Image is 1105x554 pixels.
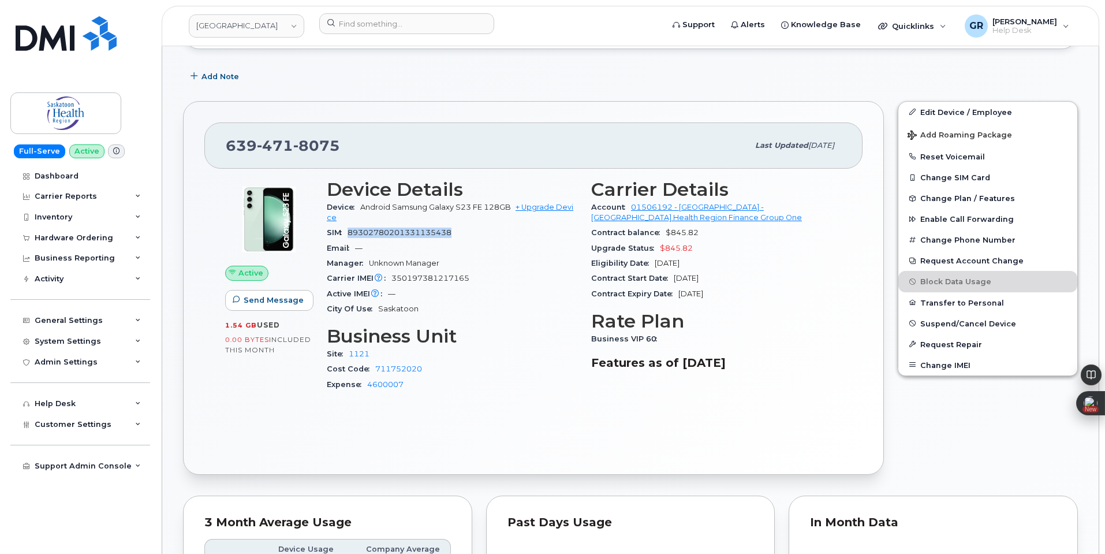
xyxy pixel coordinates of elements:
[870,14,954,38] div: Quicklinks
[591,228,666,237] span: Contract balance
[898,146,1077,167] button: Reset Voicemail
[257,321,280,329] span: used
[204,517,451,529] div: 3 Month Average Usage
[810,517,1057,529] div: In Month Data
[591,311,842,332] h3: Rate Plan
[225,335,311,354] span: included this month
[898,209,1077,229] button: Enable Call Forwarding
[591,244,660,252] span: Upgrade Status
[319,13,494,34] input: Find something...
[655,259,680,267] span: [DATE]
[678,289,703,298] span: [DATE]
[201,71,239,82] span: Add Note
[908,131,1012,142] span: Add Roaming Package
[327,259,369,267] span: Manager
[920,215,1014,224] span: Enable Call Forwarding
[898,167,1077,188] button: Change SIM Card
[293,137,340,154] span: 8075
[660,244,693,252] span: $845.82
[898,313,1077,334] button: Suspend/Cancel Device
[920,194,1015,203] span: Change Plan / Features
[327,326,577,347] h3: Business Unit
[189,14,304,38] a: Saskatoon Health Region
[808,141,834,150] span: [DATE]
[898,188,1077,209] button: Change Plan / Features
[969,19,983,33] span: GR
[898,102,1077,122] a: Edit Device / Employee
[234,185,304,254] img: S23_FE.png
[591,203,631,211] span: Account
[327,228,348,237] span: SIM
[892,21,934,31] span: Quicklinks
[327,380,367,389] span: Expense
[327,179,577,200] h3: Device Details
[327,203,360,211] span: Device
[898,229,1077,250] button: Change Phone Number
[591,203,802,222] a: 01506192 - [GEOGRAPHIC_DATA] - [GEOGRAPHIC_DATA] Health Region Finance Group One
[360,203,511,211] span: Android Samsung Galaxy S23 FE 128GB
[898,355,1077,375] button: Change IMEI
[225,336,269,344] span: 0.00 Bytes
[992,26,1057,35] span: Help Desk
[391,274,469,282] span: 350197381217165
[591,334,663,343] span: Business VIP 60
[327,349,349,358] span: Site
[327,304,378,313] span: City Of Use
[898,250,1077,271] button: Request Account Change
[1055,504,1096,545] iframe: Messenger Launcher
[183,66,249,87] button: Add Note
[327,365,375,373] span: Cost Code
[898,271,1077,292] button: Block Data Usage
[238,267,263,278] span: Active
[375,365,422,373] a: 711752020
[723,13,773,36] a: Alerts
[327,274,391,282] span: Carrier IMEI
[992,17,1057,26] span: [PERSON_NAME]
[591,179,842,200] h3: Carrier Details
[378,304,419,313] span: Saskatoon
[257,137,293,154] span: 471
[666,228,699,237] span: $845.82
[355,244,363,252] span: —
[898,334,1077,355] button: Request Repair
[791,19,861,31] span: Knowledge Base
[674,274,699,282] span: [DATE]
[244,295,304,306] span: Send Message
[226,137,340,154] span: 639
[225,321,257,329] span: 1.54 GB
[682,19,715,31] span: Support
[225,290,313,311] button: Send Message
[349,349,369,358] a: 1121
[591,289,678,298] span: Contract Expiry Date
[591,274,674,282] span: Contract Start Date
[957,14,1077,38] div: Gabriel Rains
[327,289,388,298] span: Active IMEI
[755,141,808,150] span: Last updated
[741,19,765,31] span: Alerts
[898,122,1077,146] button: Add Roaming Package
[591,356,842,370] h3: Features as of [DATE]
[920,319,1016,328] span: Suspend/Cancel Device
[507,517,754,529] div: Past Days Usage
[773,13,869,36] a: Knowledge Base
[369,259,439,267] span: Unknown Manager
[327,244,355,252] span: Email
[665,13,723,36] a: Support
[898,292,1077,313] button: Transfer to Personal
[591,259,655,267] span: Eligibility Date
[348,228,451,237] span: 89302780201331135438
[388,289,395,298] span: —
[367,380,404,389] a: 4600007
